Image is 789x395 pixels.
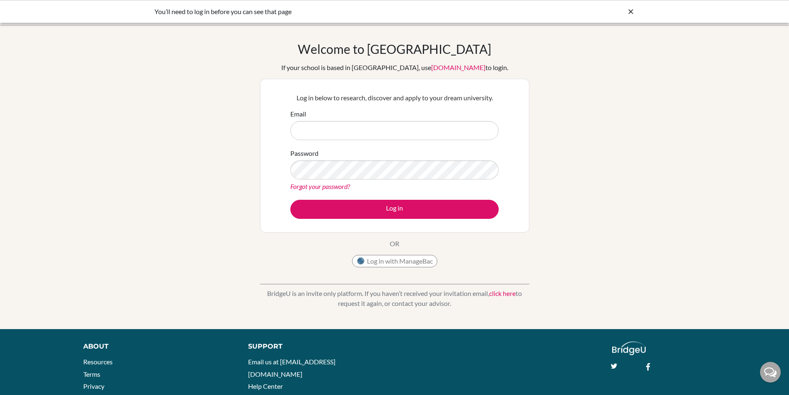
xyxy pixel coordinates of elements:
label: Password [290,148,318,158]
p: BridgeU is an invite only platform. If you haven’t received your invitation email, to request it ... [260,288,529,308]
div: About [83,342,229,351]
h1: Welcome to [GEOGRAPHIC_DATA] [298,41,491,56]
div: You’ll need to log in before you can see that page [154,7,511,17]
img: logo_white@2x-f4f0deed5e89b7ecb1c2cc34c3e3d731f90f0f143d5ea2071677605dd97b5244.png [612,342,646,355]
p: Log in below to research, discover and apply to your dream university. [290,93,499,103]
button: Log in with ManageBac [352,255,437,267]
a: Help Center [248,382,283,390]
div: Support [248,342,385,351]
a: [DOMAIN_NAME] [431,63,485,71]
label: Email [290,109,306,119]
div: If your school is based in [GEOGRAPHIC_DATA], use to login. [281,63,508,73]
a: click here [489,289,516,297]
a: Forgot your password? [290,182,350,190]
p: OR [390,239,399,249]
a: Resources [83,358,113,366]
a: Terms [83,370,100,378]
button: Log in [290,200,499,219]
a: Privacy [83,382,104,390]
a: Email us at [EMAIL_ADDRESS][DOMAIN_NAME] [248,358,335,378]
